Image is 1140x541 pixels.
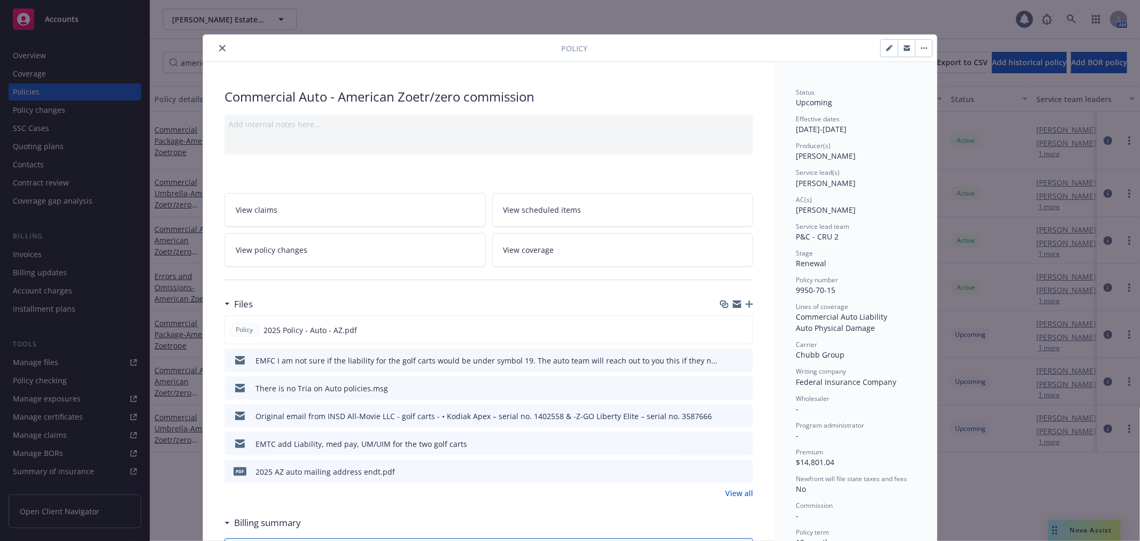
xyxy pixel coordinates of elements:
[561,43,587,54] span: Policy
[255,383,388,394] div: There is no Tria on Auto policies.msg
[796,421,864,430] span: Program administrator
[216,42,229,55] button: close
[255,466,395,477] div: 2025 AZ auto mailing address endt.pdf
[796,114,840,123] span: Effective dates
[796,367,846,376] span: Writing company
[722,324,730,336] button: download file
[739,383,749,394] button: preview file
[796,377,896,387] span: Federal Insurance Company
[236,244,307,256] span: View policy changes
[796,178,856,188] span: [PERSON_NAME]
[722,466,731,477] button: download file
[796,430,798,440] span: -
[796,275,838,284] span: Policy number
[739,324,748,336] button: preview file
[796,222,849,231] span: Service lead team
[796,484,806,494] span: No
[234,297,253,311] h3: Files
[739,466,749,477] button: preview file
[722,411,731,422] button: download file
[796,205,856,215] span: [PERSON_NAME]
[739,438,749,450] button: preview file
[796,285,835,295] span: 9950-70-15
[796,231,839,242] span: P&C - CRU 2
[796,311,916,322] div: Commercial Auto Liability
[492,233,754,267] a: View coverage
[722,383,731,394] button: download file
[255,355,718,366] div: EMFC I am not sure if the liability for the golf carts would be under symbol 19. The auto team wi...
[229,119,749,130] div: Add internal notes here...
[739,355,749,366] button: preview file
[503,244,554,256] span: View coverage
[796,394,829,403] span: Wholesaler
[725,488,753,499] a: View all
[796,195,812,204] span: AC(s)
[234,467,246,475] span: pdf
[796,340,817,349] span: Carrier
[255,411,712,422] div: Original email from INSD All-Movie LLC - golf carts - • Kodiak Apex – serial no. 1402558 & -Z-GO ...
[796,88,815,97] span: Status
[796,151,856,161] span: [PERSON_NAME]
[796,249,813,258] span: Stage
[722,438,731,450] button: download file
[492,193,754,227] a: View scheduled items
[796,97,832,107] span: Upcoming
[796,457,834,467] span: $14,801.04
[224,233,486,267] a: View policy changes
[796,404,798,414] span: -
[796,501,833,510] span: Commission
[224,516,301,530] div: Billing summary
[796,350,844,360] span: Chubb Group
[796,511,798,521] span: -
[234,325,255,335] span: Policy
[796,302,848,311] span: Lines of coverage
[255,438,467,450] div: EMTC add Liability, med pay, UM/UIM for the two golf carts
[796,258,826,268] span: Renewal
[224,297,253,311] div: Files
[236,204,277,215] span: View claims
[224,193,486,227] a: View claims
[796,114,916,135] div: [DATE] - [DATE]
[224,88,753,106] div: Commercial Auto - American Zoetr/zero commission
[796,528,829,537] span: Policy term
[263,324,357,336] span: 2025 Policy - Auto - AZ.pdf
[503,204,581,215] span: View scheduled items
[739,411,749,422] button: preview file
[796,322,916,334] div: Auto Physical Damage
[796,474,907,483] span: Newfront will file state taxes and fees
[796,168,840,177] span: Service lead(s)
[796,141,831,150] span: Producer(s)
[234,516,301,530] h3: Billing summary
[796,447,823,457] span: Premium
[722,355,731,366] button: download file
